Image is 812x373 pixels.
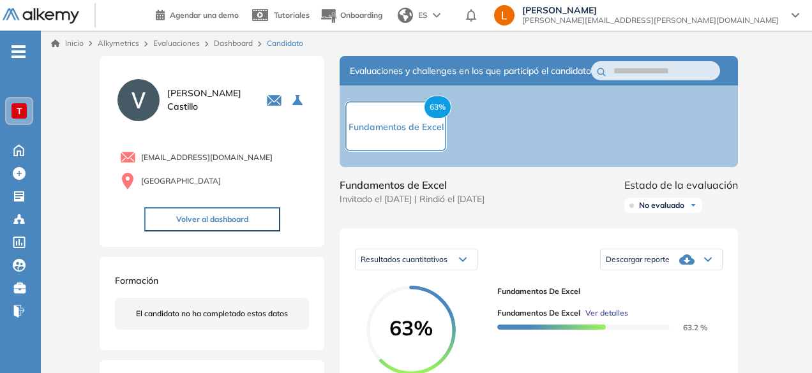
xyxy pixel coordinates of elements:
span: [EMAIL_ADDRESS][DOMAIN_NAME] [141,152,273,163]
span: Fundamentos de Excel [497,286,712,297]
span: 63% [424,96,451,119]
i: - [11,50,26,53]
span: Invitado el [DATE] | Rindió el [DATE] [340,193,485,206]
span: [PERSON_NAME][EMAIL_ADDRESS][PERSON_NAME][DOMAIN_NAME] [522,15,779,26]
span: Onboarding [340,10,382,20]
span: Candidato [267,38,303,49]
span: [PERSON_NAME] Castillo [167,87,251,113]
span: Evaluaciones y challenges en los que participó el candidato [350,64,591,78]
span: 63.2 % [668,323,707,332]
span: No evaluado [639,200,684,210]
span: Formación [115,275,158,286]
img: Logo [3,8,79,24]
a: Evaluaciones [153,38,200,48]
span: Agendar una demo [170,10,239,20]
button: Volver al dashboard [144,207,280,231]
span: 63% [366,318,456,338]
img: PROFILE_MENU_LOGO_USER [115,77,162,124]
span: Alkymetrics [98,38,139,48]
a: Agendar una demo [156,6,239,22]
span: Fundamentos de Excel [349,121,444,133]
button: Ver detalles [580,307,628,319]
span: El candidato no ha completado estos datos [136,308,288,319]
span: Tutoriales [274,10,310,20]
span: Descargar reporte [606,254,670,265]
span: Estado de la evaluación [624,177,738,193]
img: Ícono de flecha [689,201,697,209]
span: ES [418,10,428,21]
span: [GEOGRAPHIC_DATA] [141,175,221,187]
span: Fundamentos de Excel [340,177,485,193]
img: world [398,8,413,23]
button: Onboarding [320,2,382,29]
a: Inicio [51,38,84,49]
span: Ver detalles [585,307,628,319]
span: Fundamentos de Excel [497,307,580,319]
a: Dashboard [214,38,253,48]
img: arrow [433,13,440,18]
span: Resultados cuantitativos [361,254,447,264]
span: T [17,106,22,116]
span: [PERSON_NAME] [522,5,779,15]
